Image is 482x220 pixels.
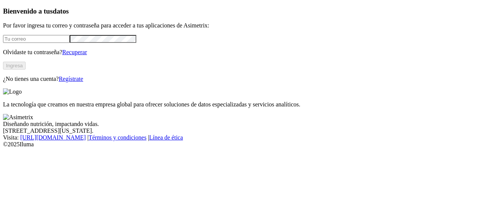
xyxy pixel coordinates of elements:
a: Recuperar [62,49,87,55]
button: Ingresa [3,62,26,70]
input: Tu correo [3,35,70,43]
p: Olvidaste tu contraseña? [3,49,479,56]
div: © 2025 Iluma [3,141,479,148]
a: Línea de ética [149,134,183,141]
a: Regístrate [59,76,83,82]
div: [STREET_ADDRESS][US_STATE]. [3,127,479,134]
p: Por favor ingresa tu correo y contraseña para acceder a tus aplicaciones de Asimetrix: [3,22,479,29]
span: datos [53,7,69,15]
img: Asimetrix [3,114,33,121]
a: [URL][DOMAIN_NAME] [20,134,86,141]
div: Visita : | | [3,134,479,141]
h3: Bienvenido a tus [3,7,479,15]
p: La tecnología que creamos en nuestra empresa global para ofrecer soluciones de datos especializad... [3,101,479,108]
p: ¿No tienes una cuenta? [3,76,479,82]
div: Diseñando nutrición, impactando vidas. [3,121,479,127]
a: Términos y condiciones [88,134,146,141]
img: Logo [3,88,22,95]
